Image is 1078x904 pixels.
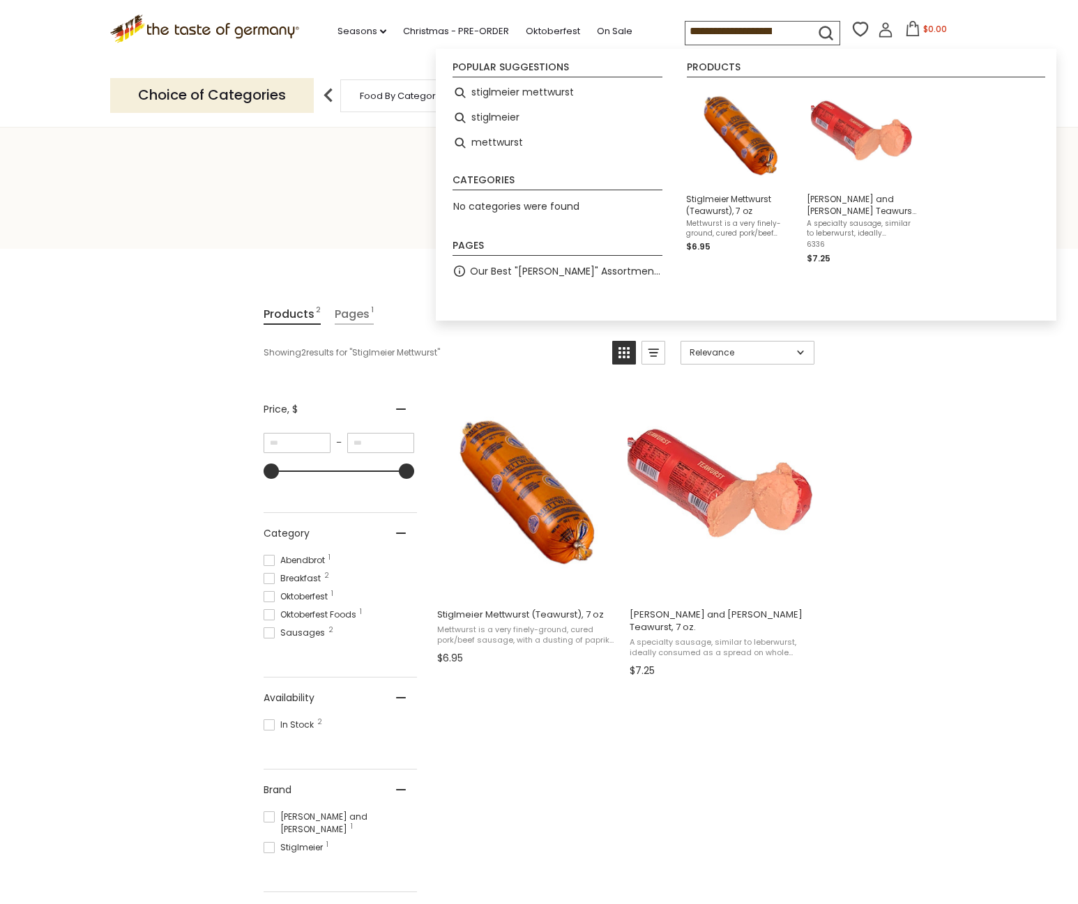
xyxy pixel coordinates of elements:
[437,625,618,646] span: Mettwurst is a very finely-ground, cured pork/beef sausage, with a dusting of paprika, which is r...
[264,526,310,541] span: Category
[597,24,632,39] a: On Sale
[807,193,916,217] span: [PERSON_NAME] and [PERSON_NAME] Teawurst, 7 oz.
[447,105,668,130] li: stiglmeier
[264,627,329,639] span: Sausages
[264,572,325,585] span: Breakfast
[630,637,810,659] span: A specialty sausage, similar to leberwurst, ideally consumed as a spread on whole grain, toasted,...
[807,219,916,238] span: A specialty sausage, similar to leberwurst, ideally consumed as a spread on whole grain, toasted,...
[686,219,796,238] span: Mettwurst is a very finely-ground, cured pork/beef sausage, with a dusting of paprika, which is r...
[681,80,801,271] li: Stiglmeier Mettwurst (Teawurst), 7 oz
[630,608,810,634] span: [PERSON_NAME] and [PERSON_NAME] Teawurst, 7 oz.
[807,86,916,266] a: [PERSON_NAME] and [PERSON_NAME] Teawurst, 7 oz.A specialty sausage, similar to leberwurst, ideall...
[447,80,668,105] li: stiglmeier mettwurst
[347,433,414,453] input: Maximum value
[453,175,662,190] li: Categories
[686,240,711,252] span: $6.95
[453,62,662,77] li: Popular suggestions
[403,24,509,39] a: Christmas - PRE-ORDER
[328,627,333,634] span: 2
[923,23,947,35] span: $0.00
[360,91,441,101] a: Food By Category
[264,691,314,705] span: Availability
[331,590,333,597] span: 1
[264,590,332,603] span: Oktoberfest
[360,608,362,615] span: 1
[686,193,796,217] span: Stiglmeier Mettwurst (Teawurst), 7 oz
[337,24,386,39] a: Seasons
[437,651,463,666] span: $6.95
[324,572,329,579] span: 2
[110,78,314,112] p: Choice of Categories
[317,719,322,726] span: 2
[437,608,618,621] span: Stiglmeier Mettwurst (Teawurst), 7 oz
[264,433,331,453] input: Minimum value
[447,259,668,284] li: Our Best "[PERSON_NAME]" Assortment: 33 Choices For The Grillabend
[612,341,636,365] a: View grid mode
[801,80,922,271] li: Schaller and Weber Teawurst, 7 oz.
[264,341,602,365] div: Showing results for " "
[264,719,318,731] span: In Stock
[630,664,655,678] span: $7.25
[301,346,306,359] b: 2
[470,263,662,279] a: Our Best "[PERSON_NAME]" Assortment: 33 Choices For The Grillabend
[335,305,374,325] a: View Pages Tab
[316,305,321,323] span: 2
[287,402,298,416] span: , $
[351,823,353,830] span: 1
[453,199,579,213] span: No categories were found
[526,24,580,39] a: Oktoberfest
[807,252,830,264] span: $7.25
[326,841,328,848] span: 1
[807,240,916,250] span: 6336
[331,436,347,449] span: –
[681,341,814,365] a: Sort options
[264,783,291,797] span: Brand
[687,62,1045,77] li: Products
[628,389,812,682] a: Schaller and Weber Teawurst, 7 oz.
[642,341,665,365] a: View list mode
[264,402,298,417] span: Price
[690,346,792,359] span: Relevance
[436,49,1056,321] div: Instant Search Results
[264,554,329,567] span: Abendbrot
[264,811,417,836] span: [PERSON_NAME] and [PERSON_NAME]
[371,305,374,323] span: 1
[314,82,342,109] img: previous arrow
[264,305,321,325] a: View Products Tab
[453,240,662,256] li: Pages
[264,841,327,854] span: Stiglmeier
[896,21,955,42] button: $0.00
[447,130,668,155] li: mettwurst
[328,554,331,561] span: 1
[686,86,796,266] a: Stiglmeier Mettwurst (Teawurst), 7 ozMettwurst is a very finely-ground, cured pork/beef sausage, ...
[435,389,620,669] a: Stiglmeier Mettwurst (Teawurst), 7 oz
[264,608,360,621] span: Oktoberfest Foods
[43,190,1035,221] h1: Search results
